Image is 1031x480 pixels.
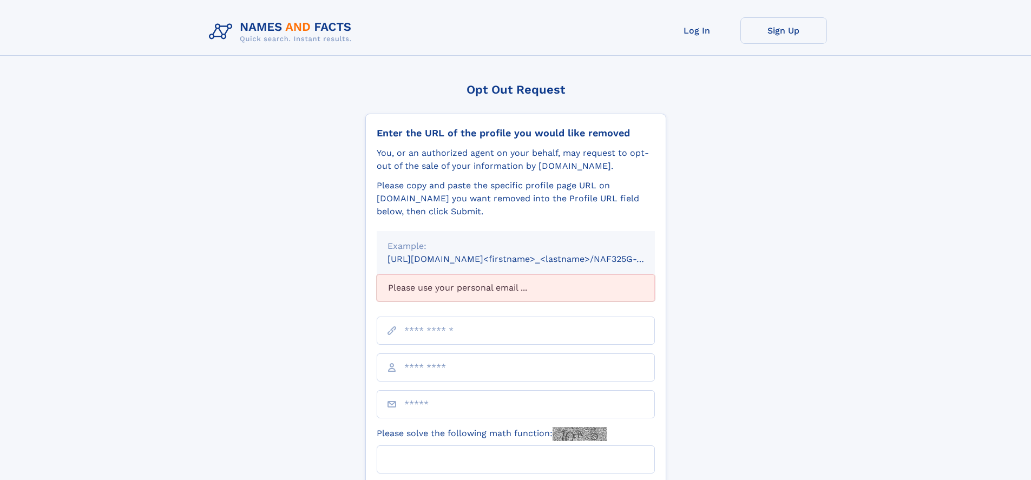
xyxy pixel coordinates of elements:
a: Log In [654,17,740,44]
div: Please use your personal email ... [377,274,655,301]
small: [URL][DOMAIN_NAME]<firstname>_<lastname>/NAF325G-xxxxxxxx [388,254,675,264]
label: Please solve the following math function: [377,427,607,441]
img: Logo Names and Facts [205,17,360,47]
div: Please copy and paste the specific profile page URL on [DOMAIN_NAME] you want removed into the Pr... [377,179,655,218]
div: Opt Out Request [365,83,666,96]
div: You, or an authorized agent on your behalf, may request to opt-out of the sale of your informatio... [377,147,655,173]
div: Enter the URL of the profile you would like removed [377,127,655,139]
a: Sign Up [740,17,827,44]
div: Example: [388,240,644,253]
